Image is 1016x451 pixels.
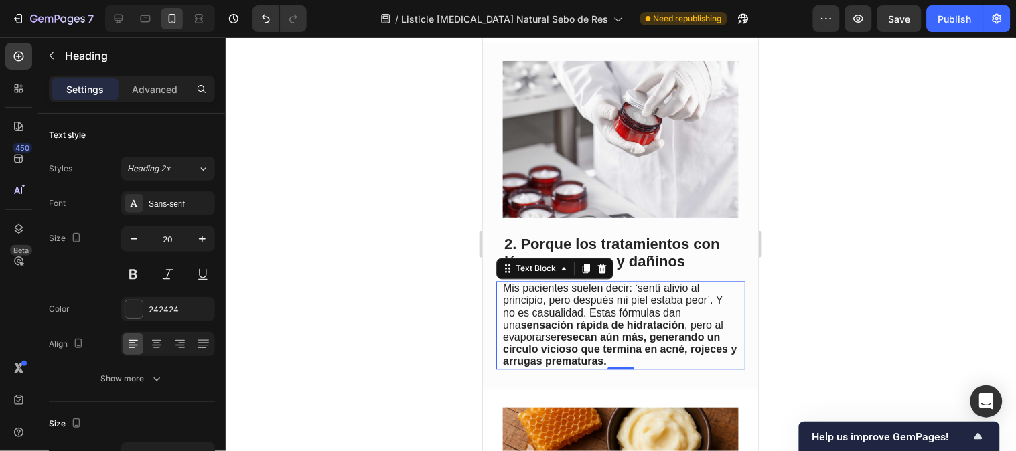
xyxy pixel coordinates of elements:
button: Save [877,5,922,32]
span: Need republishing [654,13,722,25]
div: Styles [49,163,72,175]
div: Publish [938,12,972,26]
button: Show more [49,367,215,391]
div: Color [49,303,70,315]
div: Open Intercom Messenger [970,385,1003,418]
p: Advanced [132,82,177,96]
button: Publish [927,5,983,32]
div: Undo/Redo [252,5,307,32]
div: Sans-serif [149,198,212,210]
button: 7 [5,5,100,32]
span: Help us improve GemPages! [812,430,970,443]
p: Heading [65,48,210,64]
div: Text style [49,129,86,141]
div: Show more [101,372,163,385]
span: Heading 2* [127,163,171,175]
button: Heading 2* [121,157,215,181]
div: Size [49,230,84,248]
div: 242424 [149,304,212,316]
span: / [395,12,398,26]
span: Save [889,13,911,25]
iframe: Design area [483,37,759,451]
p: 7 [88,11,94,27]
div: Font [49,197,66,209]
div: Beta [10,245,32,256]
div: Align [49,335,86,353]
button: Show survey - Help us improve GemPages! [812,428,987,444]
div: Size [49,415,84,433]
div: 450 [13,143,32,153]
span: Listicle [MEDICAL_DATA] Natural Sebo de Res [401,12,608,26]
p: Settings [66,82,104,96]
